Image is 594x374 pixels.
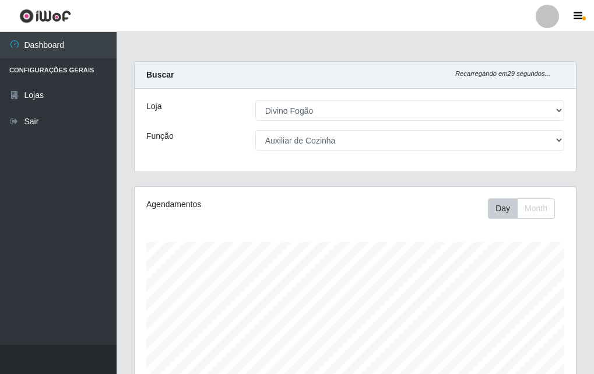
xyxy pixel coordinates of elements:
strong: Buscar [146,70,174,79]
button: Month [517,198,555,219]
div: First group [488,198,555,219]
div: Agendamentos [146,198,310,211]
label: Loja [146,100,161,113]
i: Recarregando em 29 segundos... [455,70,550,77]
img: CoreUI Logo [19,9,71,23]
button: Day [488,198,518,219]
div: Toolbar with button groups [488,198,564,219]
label: Função [146,130,174,142]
